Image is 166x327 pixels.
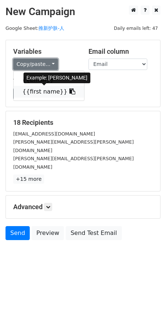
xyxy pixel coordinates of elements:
h5: Email column [89,48,153,56]
small: [PERSON_NAME][EMAIL_ADDRESS][PERSON_NAME][DOMAIN_NAME] [13,139,134,153]
a: Send [6,226,30,240]
h5: Advanced [13,203,153,211]
a: {{Email}} [14,74,84,86]
small: Google Sheet: [6,25,64,31]
div: Example: [PERSON_NAME] [24,73,90,83]
a: Daily emails left: 47 [111,25,160,31]
span: Daily emails left: 47 [111,24,160,32]
div: 聊天小组件 [129,292,166,327]
a: {{first name}} [14,86,84,98]
h5: Variables [13,48,77,56]
h2: New Campaign [6,6,160,18]
small: [EMAIL_ADDRESS][DOMAIN_NAME] [13,131,95,137]
a: +15 more [13,175,44,184]
a: Preview [32,226,64,240]
small: [PERSON_NAME][EMAIL_ADDRESS][PERSON_NAME][DOMAIN_NAME] [13,156,134,170]
a: Send Test Email [66,226,122,240]
h5: 18 Recipients [13,119,153,127]
a: Copy/paste... [13,59,58,70]
iframe: Chat Widget [129,292,166,327]
a: 推新护肤-人 [39,25,64,31]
